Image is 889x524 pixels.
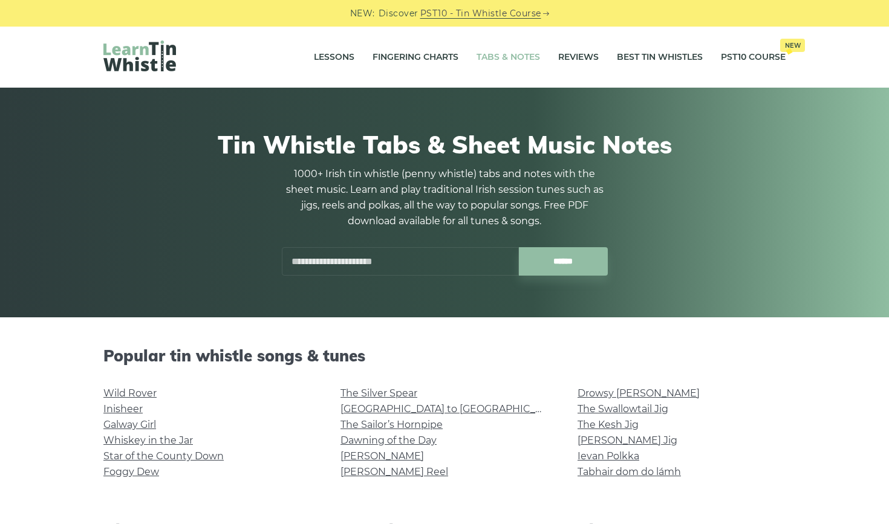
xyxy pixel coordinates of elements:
a: Drowsy [PERSON_NAME] [578,387,700,399]
a: Tabs & Notes [477,42,540,73]
a: Ievan Polkka [578,450,639,462]
h2: Popular tin whistle songs & tunes [103,346,786,365]
a: Fingering Charts [373,42,458,73]
a: Wild Rover [103,387,157,399]
a: [PERSON_NAME] Jig [578,435,677,446]
a: Tabhair dom do lámh [578,466,681,477]
a: Foggy Dew [103,466,159,477]
img: LearnTinWhistle.com [103,40,176,71]
a: Whiskey in the Jar [103,435,193,446]
a: Best Tin Whistles [617,42,703,73]
a: Star of the County Down [103,450,224,462]
a: The Swallowtail Jig [578,403,668,415]
a: [PERSON_NAME] Reel [340,466,448,477]
span: New [780,39,805,52]
a: The Sailor’s Hornpipe [340,419,443,430]
a: Lessons [314,42,354,73]
a: Reviews [558,42,599,73]
a: [PERSON_NAME] [340,450,424,462]
a: PST10 CourseNew [721,42,786,73]
a: The Silver Spear [340,387,417,399]
a: Dawning of the Day [340,435,437,446]
h1: Tin Whistle Tabs & Sheet Music Notes [103,130,786,159]
a: [GEOGRAPHIC_DATA] to [GEOGRAPHIC_DATA] [340,403,564,415]
a: Inisheer [103,403,143,415]
a: Galway Girl [103,419,156,430]
p: 1000+ Irish tin whistle (penny whistle) tabs and notes with the sheet music. Learn and play tradi... [281,166,608,229]
a: The Kesh Jig [578,419,639,430]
